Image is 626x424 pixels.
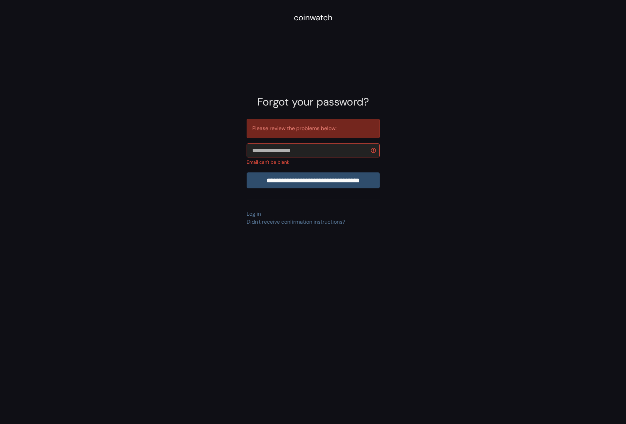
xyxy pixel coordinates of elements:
[247,119,380,138] div: Please review the problems below:
[247,159,380,166] div: Email can't be blank
[294,15,332,22] a: coinwatch
[247,96,380,108] h2: Forgot your password?
[294,12,332,24] div: coinwatch
[247,218,345,225] a: Didn't receive confirmation instructions?
[247,210,261,217] a: Log in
